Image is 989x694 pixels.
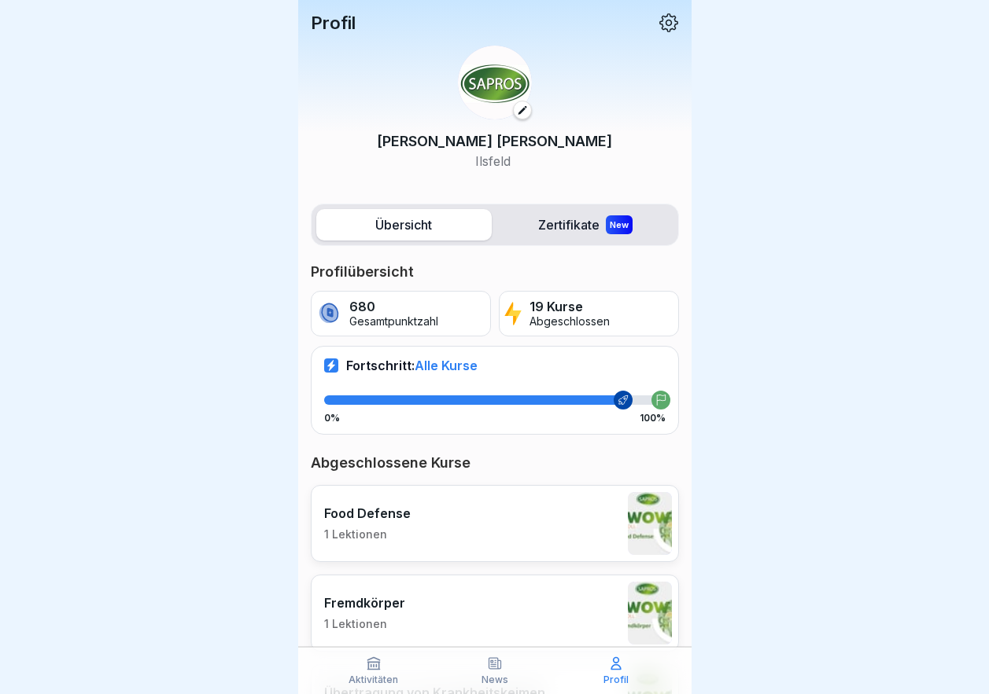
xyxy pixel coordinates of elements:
p: 680 [349,299,438,314]
img: lightning.svg [504,300,522,327]
label: Zertifikate [498,209,673,241]
p: Food Defense [324,505,411,521]
label: Übersicht [316,209,492,241]
img: kf7i1i887rzam0di2wc6oekd.png [458,46,532,119]
a: Food Defense1 Lektionen [311,485,679,562]
span: Alle Kurse [415,358,478,373]
p: Profilübersicht [311,263,679,281]
p: Abgeschlossen [530,315,610,329]
p: News [482,674,508,685]
p: Profil [311,13,356,33]
p: Fortschritt: [346,358,478,373]
p: 1 Lektionen [324,617,405,631]
img: coin.svg [316,300,342,327]
p: 0% [324,413,340,424]
div: New [606,215,633,234]
p: [PERSON_NAME] [PERSON_NAME] [377,130,612,152]
p: Ilsfeld [377,152,612,171]
p: Fremdkörper [324,595,405,611]
p: Gesamtpunktzahl [349,315,438,329]
a: Fremdkörper1 Lektionen [311,575,679,652]
p: 100% [640,413,666,424]
p: 19 Kurse [530,299,610,314]
p: Aktivitäten [349,674,398,685]
img: b09us41hredzt9sfzsl3gafq.png [628,492,672,555]
p: 1 Lektionen [324,527,411,542]
p: Abgeschlossene Kurse [311,453,679,472]
p: Profil [603,674,629,685]
img: tkgbk1fn8zp48wne4tjen41h.png [628,582,672,644]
